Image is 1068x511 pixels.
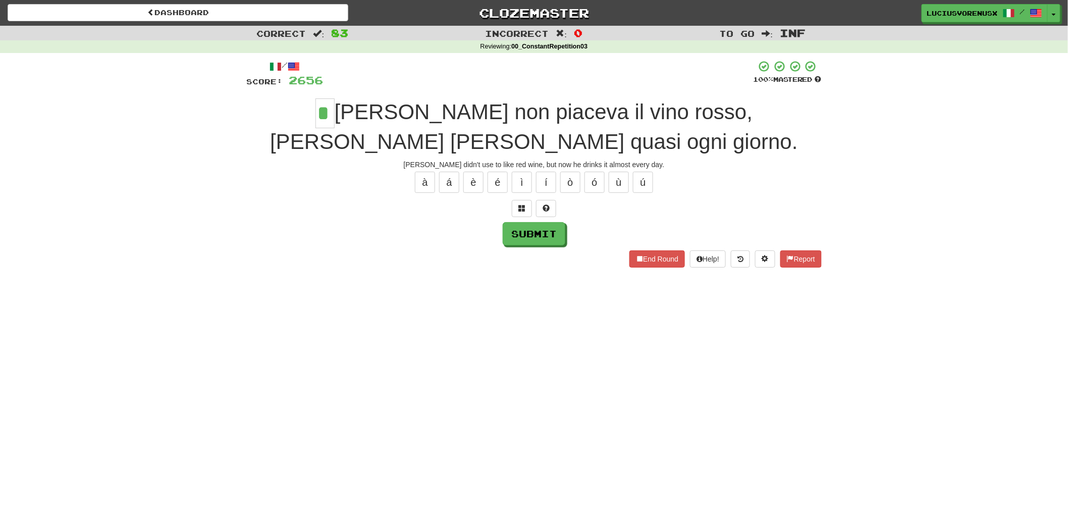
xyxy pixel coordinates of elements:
a: Dashboard [8,4,348,21]
button: ú [633,172,653,193]
button: Submit [503,222,565,245]
button: ì [512,172,532,193]
span: : [762,29,773,38]
a: LuciusVorenusX / [922,4,1048,22]
button: ù [609,172,629,193]
span: 83 [331,27,348,39]
button: é [488,172,508,193]
div: / [246,60,323,73]
button: Help! [690,250,726,268]
span: / [1020,8,1025,15]
span: : [313,29,325,38]
span: 0 [574,27,582,39]
button: ó [584,172,605,193]
button: End Round [629,250,685,268]
button: è [463,172,484,193]
span: Incorrect [486,28,549,38]
span: 2656 [289,74,323,86]
button: à [415,172,435,193]
button: ò [560,172,580,193]
button: Switch sentence to multiple choice alt+p [512,200,532,217]
span: 100 % [753,75,773,83]
button: á [439,172,459,193]
span: To go [720,28,755,38]
span: Inf [780,27,806,39]
button: Round history (alt+y) [731,250,750,268]
span: Score: [246,77,283,86]
span: [PERSON_NAME] non piaceva il vino rosso, [PERSON_NAME] [PERSON_NAME] quasi ogni giorno. [270,100,798,154]
strong: 00_ConstantRepetition03 [511,43,588,50]
a: Clozemaster [363,4,704,22]
div: Mastered [753,75,822,84]
span: : [556,29,567,38]
button: Single letter hint - you only get 1 per sentence and score half the points! alt+h [536,200,556,217]
div: [PERSON_NAME] didn't use to like red wine, but now he drinks it almost every day. [246,160,822,170]
span: Correct [257,28,306,38]
button: Report [780,250,822,268]
button: í [536,172,556,193]
span: LuciusVorenusX [927,9,998,18]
